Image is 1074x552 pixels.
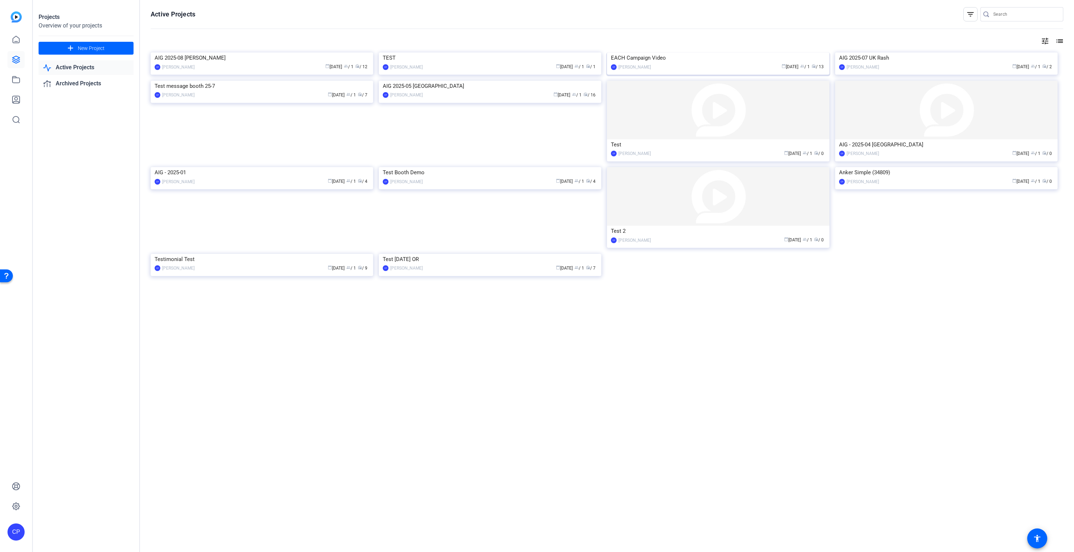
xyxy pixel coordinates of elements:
[1042,64,1052,69] span: / 2
[390,64,423,71] div: [PERSON_NAME]
[328,265,332,270] span: calendar_today
[556,265,560,270] span: calendar_today
[346,92,356,97] span: / 1
[328,179,345,184] span: [DATE]
[556,266,573,271] span: [DATE]
[784,151,788,155] span: calendar_today
[803,151,812,156] span: / 1
[1031,151,1040,156] span: / 1
[993,10,1058,19] input: Search
[155,265,160,271] div: CP
[784,237,801,242] span: [DATE]
[162,91,195,99] div: [PERSON_NAME]
[556,64,573,69] span: [DATE]
[390,265,423,272] div: [PERSON_NAME]
[1031,151,1035,155] span: group
[574,179,584,184] span: / 1
[618,237,651,244] div: [PERSON_NAME]
[1042,179,1047,183] span: radio
[800,64,804,68] span: group
[814,237,818,241] span: radio
[574,179,579,183] span: group
[553,92,558,96] span: calendar_today
[839,52,1054,63] div: AIG 2025-07 UK Rash
[383,52,597,63] div: TEST
[618,150,651,157] div: [PERSON_NAME]
[583,92,588,96] span: radio
[847,150,879,157] div: [PERSON_NAME]
[39,60,134,75] a: Active Projects
[39,13,134,21] div: Projects
[1031,64,1035,68] span: group
[803,237,807,241] span: group
[586,64,596,69] span: / 1
[847,64,879,71] div: [PERSON_NAME]
[586,179,596,184] span: / 4
[574,64,584,69] span: / 1
[586,265,590,270] span: radio
[328,179,332,183] span: calendar_today
[346,179,351,183] span: group
[611,151,617,156] div: CP
[155,167,369,178] div: AIG - 2025-01
[1042,64,1047,68] span: radio
[346,92,351,96] span: group
[618,64,651,71] div: [PERSON_NAME]
[39,42,134,55] button: New Project
[1031,179,1040,184] span: / 1
[358,179,367,184] span: / 4
[383,64,388,70] div: CP
[328,266,345,271] span: [DATE]
[155,254,369,265] div: Testimonial Test
[1012,64,1029,69] span: [DATE]
[966,10,975,19] mat-icon: filter_list
[812,64,816,68] span: radio
[155,81,369,91] div: Test message booth 25-7
[572,92,582,97] span: / 1
[839,151,845,156] div: CP
[1012,151,1029,156] span: [DATE]
[1042,151,1052,156] span: / 0
[383,179,388,185] div: CP
[328,92,345,97] span: [DATE]
[574,265,579,270] span: group
[1033,534,1042,543] mat-icon: accessibility
[814,237,824,242] span: / 0
[574,266,584,271] span: / 1
[346,265,351,270] span: group
[784,237,788,241] span: calendar_today
[344,64,348,68] span: group
[7,523,25,541] div: CP
[839,64,845,70] div: CP
[358,92,362,96] span: radio
[383,92,388,98] div: CP
[611,139,825,150] div: Test
[162,178,195,185] div: [PERSON_NAME]
[1012,179,1029,184] span: [DATE]
[556,64,560,68] span: calendar_today
[839,179,845,185] div: CP
[346,179,356,184] span: / 1
[344,64,353,69] span: / 1
[812,64,824,69] span: / 13
[358,265,362,270] span: radio
[390,178,423,185] div: [PERSON_NAME]
[39,21,134,30] div: Overview of your projects
[325,64,330,68] span: calendar_today
[586,179,590,183] span: radio
[383,254,597,265] div: Test [DATE] OR
[155,64,160,70] div: CP
[151,10,195,19] h1: Active Projects
[1012,64,1017,68] span: calendar_today
[78,45,105,52] span: New Project
[155,52,369,63] div: AIG 2025-08 [PERSON_NAME]
[383,265,388,271] div: CP
[325,64,342,69] span: [DATE]
[556,179,573,184] span: [DATE]
[611,52,825,63] div: EACH Campaign Video
[574,64,579,68] span: group
[162,265,195,272] div: [PERSON_NAME]
[1012,179,1017,183] span: calendar_today
[162,64,195,71] div: [PERSON_NAME]
[814,151,818,155] span: radio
